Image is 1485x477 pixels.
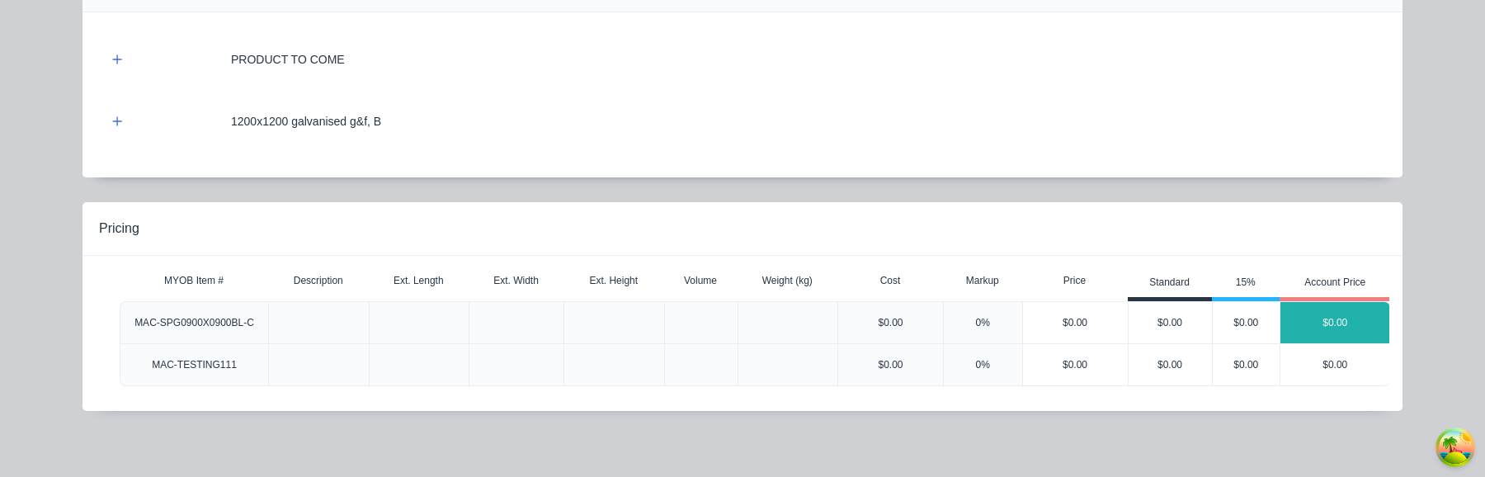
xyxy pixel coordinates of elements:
[671,260,730,301] div: Volume
[380,260,457,301] div: Ext. Length
[480,260,552,301] div: Ext. Width
[152,357,237,372] div: MAC-TESTING111
[1023,344,1128,385] div: $0.00
[1280,302,1390,343] div: $0.00
[1129,302,1212,343] div: $0.00
[1023,302,1128,343] div: $0.00
[837,343,943,386] div: $0.00
[231,51,345,68] div: PRODUCT TO COME
[943,301,1022,343] div: 0%
[1304,275,1365,290] div: Account Price
[231,113,381,130] div: 1200x1200 galvanised g&f, B
[1213,302,1280,343] div: $0.00
[1439,431,1472,464] button: Open Tanstack query devtools
[1022,264,1128,297] div: Price
[943,264,1022,297] div: Markup
[943,343,1022,386] div: 0%
[134,315,254,330] div: MAC-SPG0900X0900BL-C
[576,260,651,301] div: Ext. Height
[837,301,943,343] div: $0.00
[1213,344,1280,385] div: $0.00
[749,260,826,301] div: Weight (kg)
[1129,344,1212,385] div: $0.00
[151,260,237,301] div: MYOB Item #
[837,264,943,297] div: Cost
[280,260,356,301] div: Description
[99,219,139,238] div: Pricing
[1236,275,1256,290] div: 15%
[1280,344,1390,385] div: $0.00
[1149,275,1190,290] div: Standard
